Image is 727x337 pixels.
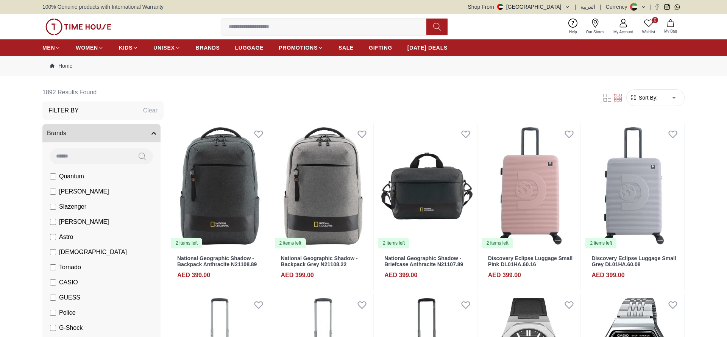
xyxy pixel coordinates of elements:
[575,3,576,11] span: |
[384,271,417,280] h4: AED 399.00
[50,310,56,316] input: Police
[59,278,78,287] span: CASIO
[664,4,670,10] a: Instagram
[119,41,138,55] a: KIDS
[50,295,56,301] input: GUESS
[59,187,109,196] span: [PERSON_NAME]
[171,238,202,248] div: 2 items left
[580,3,595,11] button: العربية
[42,124,161,142] button: Brands
[630,94,658,101] button: Sort By:
[170,123,270,249] a: National Geographic Shadow - Backpack Anthracite N21108.892 items left
[59,172,84,181] span: Quantum
[59,293,80,302] span: GUESS
[196,41,220,55] a: BRANDS
[637,94,658,101] span: Sort By:
[468,3,570,11] button: Shop From[GEOGRAPHIC_DATA]
[273,123,374,249] img: National Geographic Shadow - Backpack Grey N21108.22
[369,41,392,55] a: GIFTING
[566,29,580,35] span: Help
[369,44,392,51] span: GIFTING
[143,106,158,115] div: Clear
[585,238,616,248] div: 2 items left
[153,44,175,51] span: UNISEX
[50,234,56,240] input: Astro
[42,83,164,101] h6: 1892 Results Found
[170,123,270,249] img: National Geographic Shadow - Backpack Anthracite N21108.89
[610,29,636,35] span: My Account
[59,217,109,226] span: [PERSON_NAME]
[377,123,477,249] a: National Geographic Shadow - Briefcase Anthracite N21107.892 items left
[591,271,624,280] h4: AED 399.00
[497,4,503,10] img: United Arab Emirates
[407,41,448,55] a: [DATE] DEALS
[177,255,257,268] a: National Geographic Shadow - Backpack Anthracite N21108.89
[606,3,630,11] div: Currency
[59,308,76,317] span: Police
[339,41,354,55] a: SALE
[600,3,601,11] span: |
[481,123,581,249] img: Discovery Eclipse Luggage Small Pink DL01HA.60.16
[481,123,581,249] a: Discovery Eclipse Luggage Small Pink DL01HA.60.162 items left
[50,219,56,225] input: [PERSON_NAME]
[281,271,314,280] h4: AED 399.00
[76,41,104,55] a: WOMEN
[661,28,680,34] span: My Bag
[47,129,66,138] span: Brands
[281,255,358,268] a: National Geographic Shadow - Backpack Grey N21108.22
[59,323,83,332] span: G-Shock
[42,41,61,55] a: MEN
[339,44,354,51] span: SALE
[50,189,56,195] input: [PERSON_NAME]
[639,29,658,35] span: Wishlist
[59,232,73,242] span: Astro
[488,255,573,268] a: Discovery Eclipse Luggage Small Pink DL01HA.60.16
[378,238,409,248] div: 2 items left
[50,204,56,210] input: Slazenger
[591,255,676,268] a: Discovery Eclipse Luggage Small Grey DL01HA.60.08
[50,62,72,70] a: Home
[407,44,448,51] span: [DATE] DEALS
[488,271,521,280] h4: AED 399.00
[50,279,56,286] input: CASIO
[235,41,264,55] a: LUGGAGE
[384,255,463,268] a: National Geographic Shadow - Briefcase Anthracite N21107.89
[482,238,513,248] div: 2 items left
[279,44,318,51] span: PROMOTIONS
[584,123,684,249] img: Discovery Eclipse Luggage Small Grey DL01HA.60.08
[583,29,607,35] span: Our Stores
[59,202,86,211] span: Slazenger
[674,4,680,10] a: Whatsapp
[76,44,98,51] span: WOMEN
[50,264,56,270] input: Tornado
[660,18,682,36] button: My Bag
[584,123,684,249] a: Discovery Eclipse Luggage Small Grey DL01HA.60.082 items left
[42,3,164,11] span: 100% Genuine products with International Warranty
[565,17,582,36] a: Help
[42,44,55,51] span: MEN
[235,44,264,51] span: LUGGAGE
[50,325,56,331] input: G-Shock
[275,238,306,248] div: 2 items left
[377,123,477,249] img: National Geographic Shadow - Briefcase Anthracite N21107.89
[279,41,323,55] a: PROMOTIONS
[50,173,56,179] input: Quantum
[153,41,180,55] a: UNISEX
[649,3,651,11] span: |
[45,19,111,35] img: ...
[654,4,660,10] a: Facebook
[48,106,79,115] h3: Filter By
[196,44,220,51] span: BRANDS
[59,248,127,257] span: [DEMOGRAPHIC_DATA]
[42,56,685,76] nav: Breadcrumb
[177,271,210,280] h4: AED 399.00
[638,17,660,36] a: 0Wishlist
[119,44,133,51] span: KIDS
[273,123,374,249] a: National Geographic Shadow - Backpack Grey N21108.222 items left
[59,263,81,272] span: Tornado
[50,249,56,255] input: [DEMOGRAPHIC_DATA]
[652,17,658,23] span: 0
[582,17,609,36] a: Our Stores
